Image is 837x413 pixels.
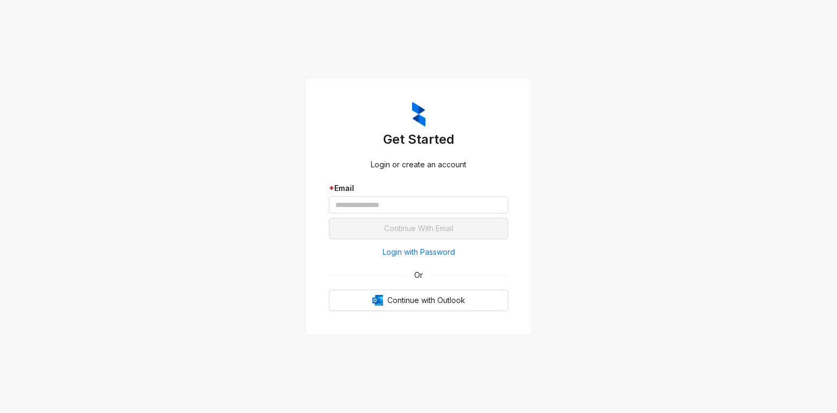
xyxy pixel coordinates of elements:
div: Login or create an account [329,159,508,171]
h3: Get Started [329,131,508,148]
img: ZumaIcon [412,102,425,127]
button: Login with Password [329,244,508,261]
button: OutlookContinue with Outlook [329,290,508,311]
span: Continue with Outlook [387,294,465,306]
button: Continue With Email [329,218,508,239]
img: Outlook [372,295,383,306]
span: Login with Password [383,246,455,258]
span: Or [407,269,430,281]
div: Email [329,182,508,194]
